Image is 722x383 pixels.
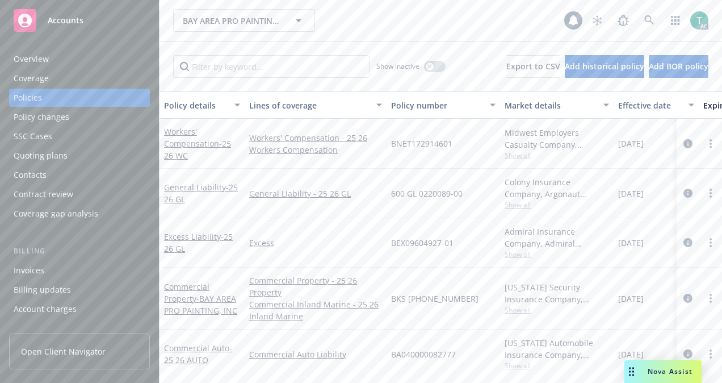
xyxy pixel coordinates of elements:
span: Show all [505,249,609,259]
span: BKS [PHONE_NUMBER] [391,293,478,305]
div: Policies [14,89,42,107]
a: circleInformation [681,186,695,200]
a: more [704,137,717,151]
div: Midwest Employers Casualty Company, [PERSON_NAME] Corporation, Risk Placement Services, Inc. (RPS) [505,127,609,151]
div: Coverage gap analysis [14,205,98,223]
a: Workers' Compensation [164,126,231,161]
span: 600 GL 0220089-00 [391,188,463,199]
div: [US_STATE] Automobile Insurance Company, Mercury Insurance [505,337,609,361]
a: Accounts [9,5,150,36]
div: [US_STATE] Security Insurance Company, Liberty Mutual [505,281,609,305]
a: Contract review [9,185,150,203]
span: - BAY AREA PRO PAINTING, INC [164,293,237,316]
a: circleInformation [681,347,695,361]
a: Coverage [9,69,150,88]
div: Policy details [164,99,228,111]
a: more [704,236,717,249]
div: Colony Insurance Company, Argonaut Insurance Company (Argo), Amwins [505,176,609,200]
div: Policy changes [14,108,69,126]
a: Stop snowing [586,9,608,32]
a: Excess Liability [164,231,233,254]
button: Policy details [159,91,245,119]
span: BA040000082777 [391,348,456,360]
button: Add historical policy [565,55,644,78]
div: Overview [14,50,49,68]
a: circleInformation [681,292,695,305]
a: Overview [9,50,150,68]
button: Policy number [387,91,500,119]
div: Policy number [391,99,483,111]
a: Coverage gap analysis [9,205,150,223]
div: Account charges [14,300,77,318]
div: Billing updates [14,281,71,299]
a: more [704,186,717,200]
img: photo [690,11,708,30]
span: BAY AREA PRO PAINTING, INC. [183,15,281,27]
span: [DATE] [618,188,644,199]
a: SSC Cases [9,127,150,145]
div: Drag to move [624,360,639,383]
a: circleInformation [681,236,695,249]
a: Account charges [9,300,150,318]
a: Search [638,9,661,32]
button: Lines of coverage [245,91,387,119]
a: General Liability [164,182,238,205]
a: Installment plans [9,319,150,338]
button: Market details [500,91,614,119]
button: Effective date [614,91,699,119]
a: Commercial Auto Liability [249,348,382,360]
a: more [704,292,717,305]
a: Excess [249,237,382,249]
div: Market details [505,99,597,111]
div: Invoices [14,261,44,280]
span: BEX09604927-01 [391,237,454,249]
span: Show all [505,200,609,210]
button: Nova Assist [624,360,702,383]
div: Installment plans [14,319,80,338]
span: Add BOR policy [649,61,708,72]
button: BAY AREA PRO PAINTING, INC. [173,9,315,32]
div: Lines of coverage [249,99,370,111]
span: Show all [505,305,609,315]
a: Commercial Property [164,281,237,316]
a: Commercial Property - 25 26 Property [249,274,382,298]
a: Report a Bug [612,9,635,32]
a: Policy changes [9,108,150,126]
div: Contacts [14,166,47,184]
span: [DATE] [618,348,644,360]
span: [DATE] [618,138,644,149]
a: circleInformation [681,137,695,151]
a: Contacts [9,166,150,184]
a: Commercial Auto [164,343,232,365]
div: Billing [9,245,150,257]
span: Add historical policy [565,61,644,72]
a: Policies [9,89,150,107]
span: [DATE] [618,237,644,249]
span: Accounts [48,16,83,25]
span: BNET172914601 [391,138,452,149]
div: Coverage [14,69,49,88]
a: Commercial Inland Marine - 25 26 Inland Marine [249,298,382,322]
button: Add BOR policy [649,55,708,78]
div: Admiral Insurance Company, Admiral Insurance Group ([PERSON_NAME] Corporation), [GEOGRAPHIC_DATA] [505,226,609,249]
a: more [704,347,717,361]
a: Switch app [664,9,687,32]
div: Quoting plans [14,147,68,165]
a: Invoices [9,261,150,280]
span: Open Client Navigator [21,345,106,357]
button: Export to CSV [506,55,560,78]
span: Export to CSV [506,61,560,72]
div: Contract review [14,185,73,203]
a: Workers' Compensation - 25 26 Workers Compensation [249,132,382,156]
span: Show inactive [376,61,419,71]
span: Show all [505,151,609,160]
a: General Liability - 25 26 GL [249,188,382,199]
span: [DATE] [618,293,644,305]
div: Effective date [618,99,682,111]
span: Nova Assist [648,367,692,376]
div: SSC Cases [14,127,52,145]
a: Billing updates [9,281,150,299]
a: Quoting plans [9,147,150,165]
span: Show all [505,361,609,370]
input: Filter by keyword... [173,55,370,78]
